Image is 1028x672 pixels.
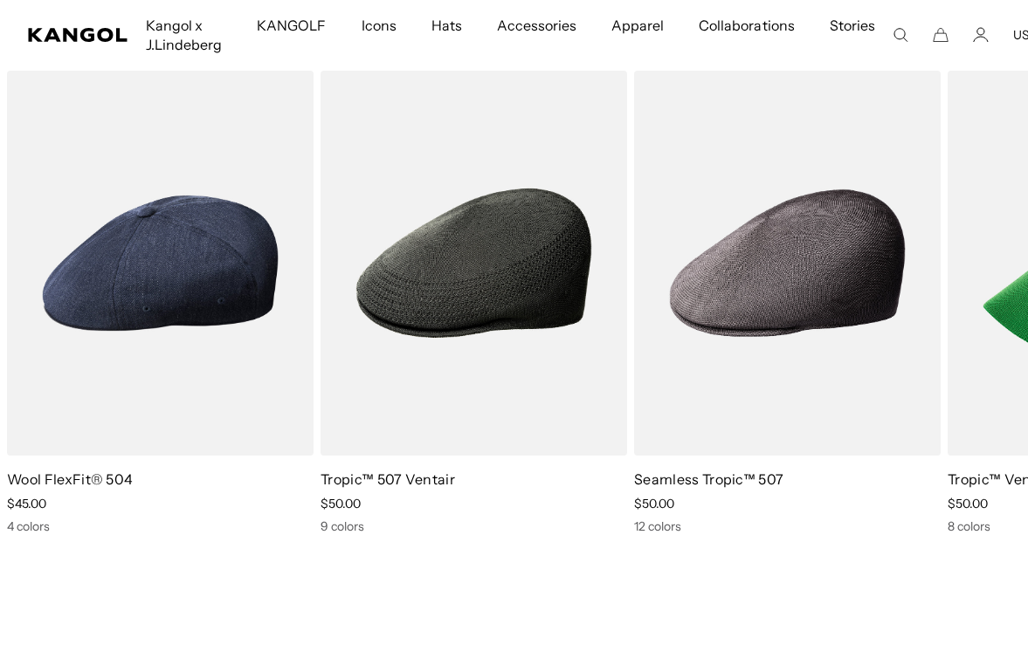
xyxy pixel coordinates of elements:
div: 12 colors [634,518,941,534]
a: Wool FlexFit® 504 [7,470,133,488]
a: Kangol [28,28,128,42]
a: Tropic™ 507 Ventair [321,470,455,488]
span: $50.00 [948,496,988,511]
div: 1 of 5 [314,71,627,534]
a: Account [973,27,989,43]
span: $45.00 [7,496,46,511]
div: 4 colors [7,518,314,534]
img: Tropic™ 507 Ventair [321,71,627,456]
button: Cart [933,27,949,43]
span: $50.00 [321,496,361,511]
img: Seamless Tropic™ 507 [634,71,941,456]
div: 9 colors [321,518,627,534]
img: Wool FlexFit® 504 [7,71,314,456]
summary: Search here [893,27,908,43]
a: Seamless Tropic™ 507 [634,470,783,488]
div: 2 of 5 [627,71,941,534]
span: $50.00 [634,496,674,511]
